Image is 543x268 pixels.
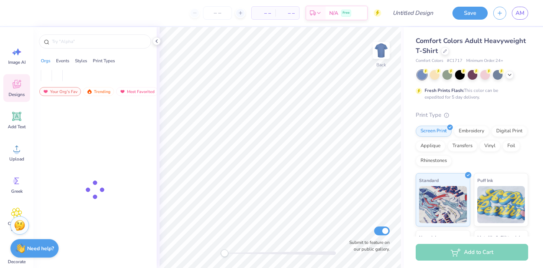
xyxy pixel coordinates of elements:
input: Try "Alpha" [51,38,146,45]
span: Comfort Colors Adult Heavyweight T-Shirt [416,36,526,55]
span: Decorate [8,259,26,265]
span: Comfort Colors [416,58,443,64]
img: Puff Ink [477,186,525,223]
strong: Need help? [27,245,54,252]
div: Rhinestones [416,155,452,166]
img: most_fav.gif [43,89,49,94]
a: AM [512,7,528,20]
strong: Fresh Prints Flash: [425,87,464,93]
label: Submit to feature on our public gallery. [345,239,390,252]
span: Puff Ink [477,176,493,184]
div: Transfers [448,140,477,152]
div: Embroidery [454,126,489,137]
img: Standard [419,186,467,223]
input: – – [203,6,232,20]
div: Events [56,57,69,64]
img: trending.gif [86,89,92,94]
div: Styles [75,57,87,64]
span: Free [343,10,350,16]
span: Minimum Order: 24 + [466,58,503,64]
div: Screen Print [416,126,452,137]
span: – – [280,9,295,17]
span: Image AI [8,59,26,65]
div: This color can be expedited for 5 day delivery. [425,87,516,100]
img: Back [374,43,389,58]
div: Print Types [93,57,115,64]
div: Applique [416,140,445,152]
span: – – [256,9,271,17]
div: Digital Print [491,126,527,137]
img: most_fav.gif [120,89,125,94]
span: AM [516,9,524,17]
span: Clipart & logos [4,221,29,232]
div: Most Favorited [116,87,158,96]
span: Neon Ink [419,234,437,241]
div: Trending [83,87,114,96]
button: Save [452,7,488,20]
div: Foil [503,140,520,152]
span: Metallic & Glitter Ink [477,234,521,241]
span: N/A [329,9,338,17]
span: Upload [9,156,24,162]
input: Untitled Design [387,6,441,20]
span: # C1717 [447,58,462,64]
span: Standard [419,176,439,184]
div: Orgs [41,57,50,64]
div: Print Type [416,111,528,119]
div: Back [376,62,386,68]
div: Your Org's Fav [39,87,81,96]
div: Accessibility label [221,249,228,257]
span: Add Text [8,124,26,130]
div: Vinyl [480,140,500,152]
span: Greek [11,188,23,194]
span: Designs [9,92,25,97]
